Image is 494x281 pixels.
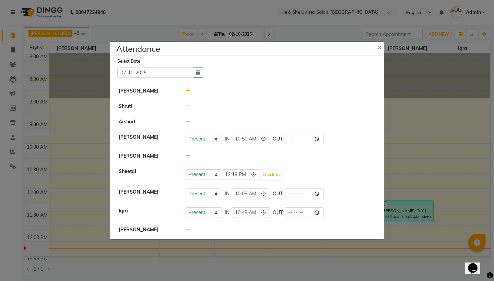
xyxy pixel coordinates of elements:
[114,207,180,218] div: Iqra
[225,209,231,216] span: IN:
[273,190,284,197] span: OUT:
[117,67,193,78] input: Select date
[114,103,180,110] div: Shruti
[372,37,389,56] button: Close
[225,190,231,197] span: IN:
[114,188,180,199] div: [PERSON_NAME]
[114,152,180,160] div: [PERSON_NAME]
[114,87,180,95] div: [PERSON_NAME]
[261,170,281,180] button: Check-In
[273,135,284,143] span: OUT:
[116,42,160,55] h4: Attendance
[225,135,231,143] span: IN:
[117,58,140,64] label: Select Date
[114,226,180,233] div: [PERSON_NAME]
[465,254,487,274] iframe: chat widget
[377,41,382,52] span: ×
[114,134,180,144] div: [PERSON_NAME]
[273,209,284,216] span: OUT:
[114,168,180,180] div: Sheetal
[114,118,180,125] div: Arshad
